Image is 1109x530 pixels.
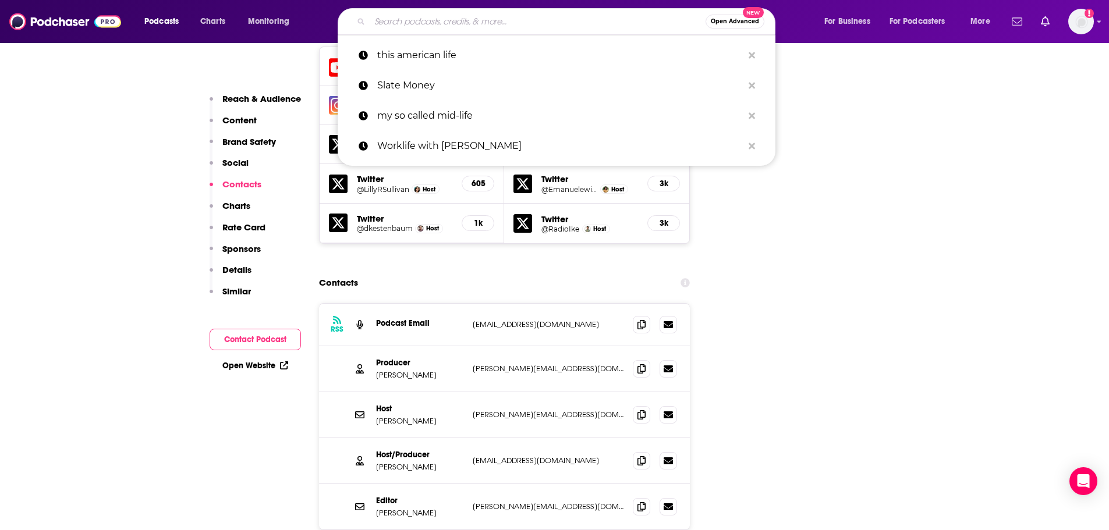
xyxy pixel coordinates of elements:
[1069,467,1097,495] div: Open Intercom Messenger
[657,179,670,188] h5: 3k
[210,264,251,286] button: Details
[376,318,463,328] p: Podcast Email
[357,173,453,184] h5: Twitter
[1036,12,1054,31] a: Show notifications dropdown
[376,508,463,518] p: [PERSON_NAME]
[210,329,301,350] button: Contact Podcast
[962,12,1005,31] button: open menu
[222,264,251,275] p: Details
[473,364,624,374] p: [PERSON_NAME][EMAIL_ADDRESS][DOMAIN_NAME]
[417,225,424,232] img: David Kestenbaum
[222,157,249,168] p: Social
[349,8,786,35] div: Search podcasts, credits, & more...
[472,218,484,228] h5: 1k
[248,13,289,30] span: Monitoring
[603,186,609,193] img: Emanuele Berry
[593,225,606,233] span: Host
[338,40,775,70] a: this american life
[541,214,638,225] h5: Twitter
[377,40,743,70] p: this american life
[329,96,348,115] img: iconImage
[816,12,885,31] button: open menu
[377,101,743,131] p: my so called mid-life
[473,501,624,511] p: [PERSON_NAME][EMAIL_ADDRESS][DOMAIN_NAME]
[541,173,638,184] h5: Twitter
[222,179,261,190] p: Contacts
[611,186,624,193] span: Host
[1068,9,1094,34] span: Logged in as xan.giglio
[376,358,463,368] p: Producer
[193,12,232,31] a: Charts
[882,12,962,31] button: open menu
[423,186,435,193] span: Host
[222,136,276,147] p: Brand Safety
[1085,9,1094,18] svg: Add a profile image
[222,286,251,297] p: Similar
[319,272,358,294] h2: Contacts
[376,416,463,426] p: [PERSON_NAME]
[1068,9,1094,34] button: Show profile menu
[9,10,121,33] img: Podchaser - Follow, Share and Rate Podcasts
[584,226,591,232] img: Ike Sriskandarajah
[377,131,743,161] p: Worklife with Adam Grant
[136,12,194,31] button: open menu
[210,200,250,222] button: Charts
[657,218,670,228] h5: 3k
[970,13,990,30] span: More
[743,7,764,18] span: New
[222,93,301,104] p: Reach & Audience
[541,225,579,233] a: @RadioIke
[370,12,706,31] input: Search podcasts, credits, & more...
[240,12,304,31] button: open menu
[200,13,225,30] span: Charts
[376,450,463,460] p: Host/Producer
[210,136,276,158] button: Brand Safety
[376,404,463,414] p: Host
[706,15,764,29] button: Open AdvancedNew
[1068,9,1094,34] img: User Profile
[426,225,439,232] span: Host
[210,157,249,179] button: Social
[222,361,288,371] a: Open Website
[222,200,250,211] p: Charts
[331,325,343,334] h3: RSS
[541,185,597,194] a: @Emanuelewithane
[377,70,743,101] p: Slate Money
[376,462,463,472] p: [PERSON_NAME]
[357,213,453,224] h5: Twitter
[144,13,179,30] span: Podcasts
[222,222,265,233] p: Rate Card
[473,456,624,465] p: [EMAIL_ADDRESS][DOMAIN_NAME]
[1007,12,1027,31] a: Show notifications dropdown
[473,410,624,419] p: [PERSON_NAME][EMAIL_ADDRESS][DOMAIN_NAME]
[376,370,463,380] p: [PERSON_NAME]
[824,13,870,30] span: For Business
[222,115,257,126] p: Content
[890,13,945,30] span: For Podcasters
[210,93,301,115] button: Reach & Audience
[376,496,463,506] p: Editor
[338,131,775,161] a: Worklife with [PERSON_NAME]
[414,186,420,193] img: Lilly Sullivan
[210,243,261,265] button: Sponsors
[210,286,251,307] button: Similar
[338,101,775,131] a: my so called mid-life
[473,319,624,329] p: [EMAIL_ADDRESS][DOMAIN_NAME]
[357,224,413,233] a: @dkestenbaum
[210,179,261,200] button: Contacts
[357,185,409,194] a: @LillyRSullivan
[472,179,484,188] h5: 605
[222,243,261,254] p: Sponsors
[210,115,257,136] button: Content
[711,19,759,24] span: Open Advanced
[210,222,265,243] button: Rate Card
[338,70,775,101] a: Slate Money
